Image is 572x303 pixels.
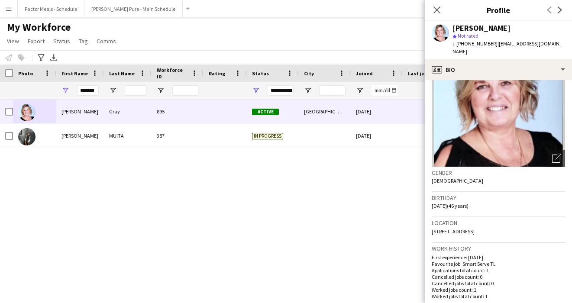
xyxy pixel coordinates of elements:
p: Worked jobs total count: 1 [432,293,565,300]
span: [DEMOGRAPHIC_DATA] [432,177,483,184]
button: Open Filter Menu [61,87,69,94]
p: Cancelled jobs total count: 0 [432,280,565,287]
div: 895 [152,100,204,123]
button: Open Filter Menu [356,87,364,94]
a: Export [24,35,48,47]
span: My Workforce [7,21,71,34]
button: [PERSON_NAME] Pure - Main Schedule [84,0,183,17]
span: Last Name [109,70,135,77]
p: Worked jobs count: 1 [432,287,565,293]
h3: Work history [432,245,565,252]
div: [PERSON_NAME] [56,124,104,148]
div: [DATE] [351,124,403,148]
div: MUITA [104,124,152,148]
app-action-btn: Export XLSX [48,52,59,63]
span: Joined [356,70,373,77]
button: Open Filter Menu [157,87,165,94]
input: Last Name Filter Input [125,85,146,96]
span: Rating [209,70,225,77]
span: In progress [252,133,283,139]
span: View [7,37,19,45]
div: Bio [425,59,572,80]
span: Not rated [458,32,478,39]
a: Status [50,35,74,47]
p: Favourite job: Smart Serve TL [432,261,565,267]
span: Comms [97,37,116,45]
a: Tag [75,35,91,47]
p: Applications total count: 1 [432,267,565,274]
div: 387 [152,124,204,148]
span: Export [28,37,45,45]
input: Workforce ID Filter Input [172,85,198,96]
button: Open Filter Menu [304,87,312,94]
h3: Location [432,219,565,227]
a: Comms [93,35,120,47]
app-action-btn: Advanced filters [36,52,46,63]
a: View [3,35,23,47]
div: [PERSON_NAME] [56,100,104,123]
span: Workforce ID [157,67,188,80]
h3: Profile [425,4,572,16]
div: Open photos pop-in [548,150,565,167]
h3: Birthday [432,194,565,202]
span: Photo [18,70,33,77]
input: Joined Filter Input [372,85,397,96]
p: First experience: [DATE] [432,254,565,261]
span: City [304,70,314,77]
span: Last job [408,70,427,77]
button: Open Filter Menu [252,87,260,94]
div: Gray [104,100,152,123]
span: [STREET_ADDRESS] [432,228,475,235]
span: t. [PHONE_NUMBER] [452,40,498,47]
span: Status [53,37,70,45]
div: [DATE] [351,100,403,123]
span: Status [252,70,269,77]
button: Factor Meals - Schedule [18,0,84,17]
span: Tag [79,37,88,45]
span: | [EMAIL_ADDRESS][DOMAIN_NAME] [452,40,562,55]
div: [GEOGRAPHIC_DATA] [299,100,351,123]
span: [DATE] (46 years) [432,203,469,209]
h3: Gender [432,169,565,177]
img: CAROLINE MUITA [18,128,36,145]
input: City Filter Input [320,85,346,96]
p: Cancelled jobs count: 0 [432,274,565,280]
div: [PERSON_NAME] [452,24,511,32]
span: Active [252,109,279,115]
input: First Name Filter Input [77,85,99,96]
img: Crew avatar or photo [432,37,565,167]
span: First Name [61,70,88,77]
button: Open Filter Menu [109,87,117,94]
img: Caroline Gray [18,104,36,121]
